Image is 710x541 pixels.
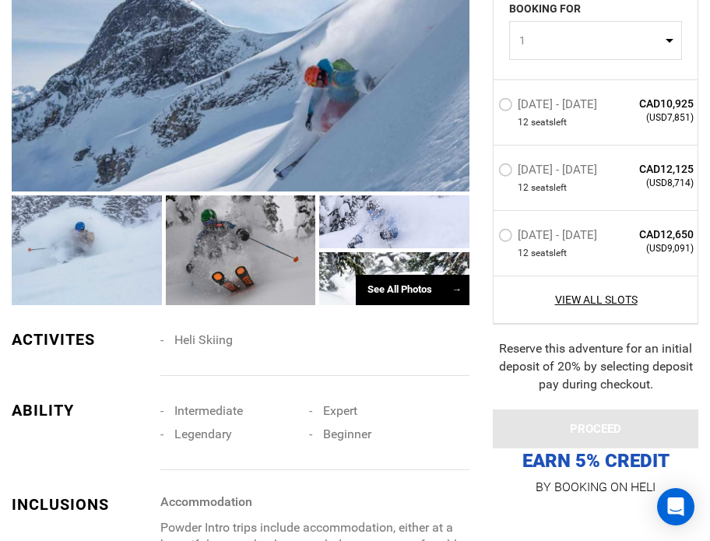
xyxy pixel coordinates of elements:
[498,163,601,181] label: [DATE] - [DATE]
[531,116,567,129] span: seat left
[612,96,694,111] span: CAD10,925
[518,247,529,260] span: 12
[509,21,682,60] button: 1
[493,340,698,394] div: Reserve this adventure for an initial deposit of 20% by selecting deposit pay during checkout.
[12,494,149,516] div: INCLUSIONS
[493,476,698,498] p: BY BOOKING ON HELI
[323,403,357,418] span: Expert
[323,427,371,441] span: Beginner
[518,181,529,195] span: 12
[498,97,601,116] label: [DATE] - [DATE]
[549,181,554,195] span: s
[531,247,567,260] span: seat left
[612,242,694,255] span: (USD9,091)
[498,292,694,307] a: View All Slots
[612,227,694,242] span: CAD12,650
[174,403,243,418] span: Intermediate
[12,328,149,351] div: ACTIVITES
[549,247,554,260] span: s
[549,116,554,129] span: s
[174,332,233,347] span: Heli Skiing
[12,399,149,422] div: ABILITY
[493,409,698,448] button: PROCEED
[160,494,252,509] strong: Accommodation
[498,228,601,247] label: [DATE] - [DATE]
[518,116,529,129] span: 12
[612,177,694,190] span: (USD8,714)
[452,283,462,295] span: →
[174,427,232,441] span: Legendary
[612,111,694,125] span: (USD7,851)
[612,161,694,177] span: CAD12,125
[519,33,662,48] span: 1
[657,488,694,525] div: Open Intercom Messenger
[356,275,469,305] div: See All Photos
[531,181,567,195] span: seat left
